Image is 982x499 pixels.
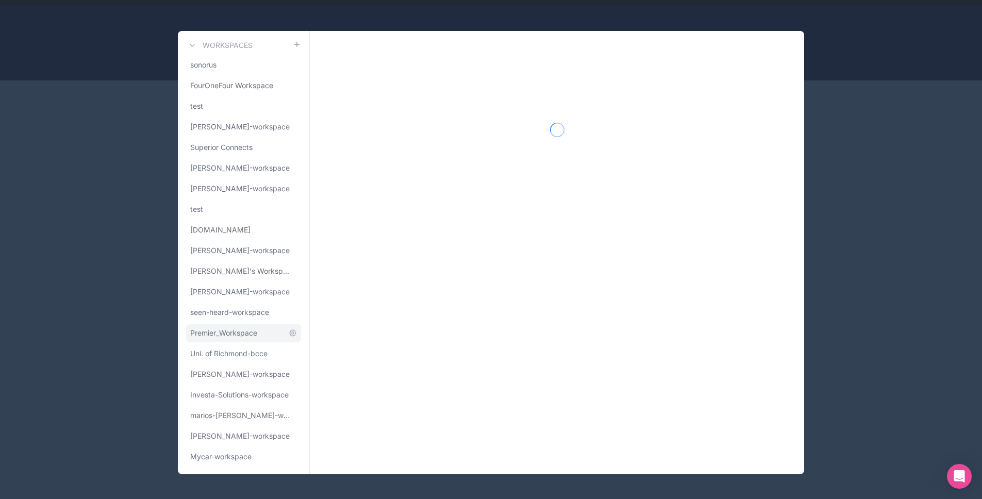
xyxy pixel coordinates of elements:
[186,76,301,95] a: FourOneFour Workspace
[203,40,253,51] h3: Workspaces
[186,39,253,52] a: Workspaces
[190,452,252,462] span: Mycar-workspace
[186,56,301,74] a: sonorus
[186,118,301,136] a: [PERSON_NAME]-workspace
[190,142,253,153] span: Superior Connects
[190,184,290,194] span: [PERSON_NAME]-workspace
[190,287,290,297] span: [PERSON_NAME]-workspace
[190,80,273,91] span: FourOneFour Workspace
[186,406,301,425] a: marios-[PERSON_NAME]-workspace
[190,101,203,111] span: test
[186,221,301,239] a: [DOMAIN_NAME]
[186,303,301,322] a: seen-heard-workspace
[186,447,301,466] a: Mycar-workspace
[190,163,290,173] span: [PERSON_NAME]-workspace
[190,60,217,70] span: sonorus
[190,431,290,441] span: [PERSON_NAME]-workspace
[186,179,301,198] a: [PERSON_NAME]-workspace
[186,241,301,260] a: [PERSON_NAME]-workspace
[190,328,257,338] span: Premier_Workspace
[186,159,301,177] a: [PERSON_NAME]-workspace
[186,324,301,342] a: Premier_Workspace
[190,266,293,276] span: [PERSON_NAME]'s Workspace
[190,307,269,318] span: seen-heard-workspace
[190,390,289,400] span: Investa-Solutions-workspace
[190,369,290,379] span: [PERSON_NAME]-workspace
[190,204,203,214] span: test
[186,200,301,219] a: test
[947,464,972,489] div: Open Intercom Messenger
[186,282,301,301] a: [PERSON_NAME]-workspace
[190,225,251,235] span: [DOMAIN_NAME]
[186,344,301,363] a: Uni. of Richmond-bcce
[186,97,301,115] a: test
[186,386,301,404] a: Investa-Solutions-workspace
[186,138,301,157] a: Superior Connects
[186,262,301,280] a: [PERSON_NAME]'s Workspace
[190,410,293,421] span: marios-[PERSON_NAME]-workspace
[186,365,301,384] a: [PERSON_NAME]-workspace
[186,427,301,445] a: [PERSON_NAME]-workspace
[190,122,290,132] span: [PERSON_NAME]-workspace
[190,245,290,256] span: [PERSON_NAME]-workspace
[190,348,268,359] span: Uni. of Richmond-bcce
